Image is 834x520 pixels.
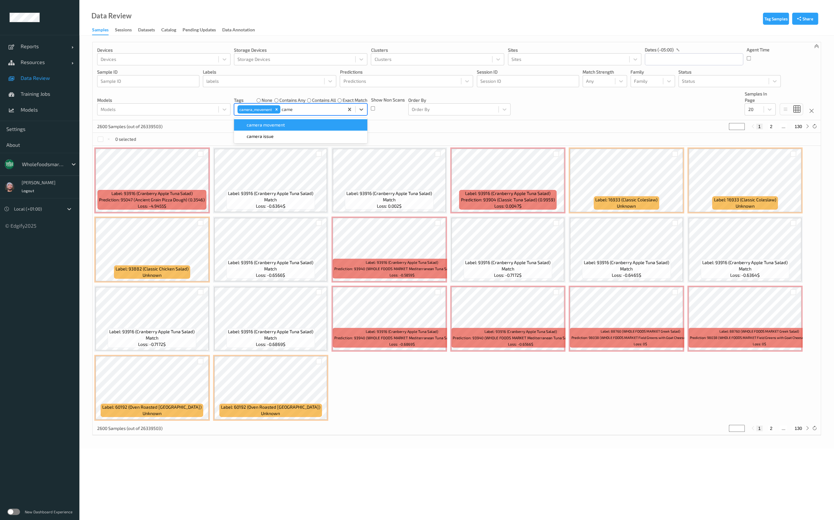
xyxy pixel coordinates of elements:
span: match [383,197,396,203]
span: unknown [143,272,162,278]
button: 1 [756,124,763,129]
p: Order By [408,97,510,103]
span: Label: 93882 (Classic Chicken Salad) [116,266,189,272]
span: Label: 93916 (Cranberry Apple Tuna Salad) [346,190,432,197]
span: unknown [261,410,280,417]
button: 130 [793,426,804,431]
p: Match Strength [583,69,627,75]
p: Storage Devices [234,47,367,53]
span: Prediction: 93940 (WHOLE FOODS MARKET Mediterranean Tuna Salad) (0.9818) [334,335,470,341]
p: Status [678,69,781,75]
span: Prediction: 93940 (WHOLE FOODS MARKET Mediterranean Tuna Salad) (0.9818) [334,265,470,272]
a: Samples [92,26,115,35]
button: ... [780,124,787,129]
p: 2600 Samples (out of 26339503) [97,123,163,130]
span: Loss: 0.002$ [377,203,402,209]
span: Label: 88760 (WHOLE FOODS MARKET Greek Salad) [719,328,799,335]
div: Pending Updates [183,27,216,35]
span: unknown [143,410,162,417]
button: ... [780,426,787,431]
span: match [739,266,751,272]
span: Loss: -0.6566$ [508,341,533,347]
span: Loss: 0.0047$ [494,203,521,209]
a: Sessions [115,26,138,35]
span: Loss: 0$ [753,341,766,347]
p: Sample ID [97,69,199,75]
p: labels [203,69,336,75]
button: 2 [768,426,774,431]
p: Show Non Scans [371,97,404,103]
span: Label: 93916 (Cranberry Apple Tuna Salad) [366,259,438,265]
div: Remove camera_movement [273,105,280,114]
p: Models [97,97,230,103]
span: Prediction: 93940 (WHOLE FOODS MARKET Mediterranean Tuna Salad) (0.9818) [453,335,588,341]
button: 1 [756,426,763,431]
span: Loss: -0.7172$ [138,341,166,348]
span: Label: 93916 (Cranberry Apple Tuna Salad) [465,259,550,266]
a: Pending Updates [183,26,222,35]
span: Label: 93916 (Cranberry Apple Tuna Salad) [702,259,788,266]
span: Label: 88760 (WHOLE FOODS MARKET Greek Salad) [600,328,680,335]
button: Tag Samples [763,13,789,25]
span: Label: 93916 (Cranberry Apple Tuna Salad) [584,259,669,266]
span: Loss: -0.6869$ [256,341,285,348]
span: match [146,335,158,341]
span: match [264,335,277,341]
span: Label: 93916 (Cranberry Apple Tuna Salad) [484,328,557,335]
a: Datasets [138,26,161,35]
div: camera_movement [237,105,273,114]
label: contains all [312,97,336,103]
span: Label: 93916 (Cranberry Apple Tuna Salad) [109,328,195,335]
span: Label: 60192 (Oven Roasted [GEOGRAPHIC_DATA]) [221,404,320,410]
span: Loss: 0$ [634,341,647,347]
p: Samples In Page [744,91,776,103]
span: Loss: -0.5859$ [390,272,415,278]
button: Share [792,13,818,25]
span: Label: 93916 (Cranberry Apple Tuna Salad) [228,190,313,197]
span: Label: 16933 (Classic Coleslaw) [714,197,776,203]
span: Label: 93916 (Cranberry Apple Tuna Salad) [228,328,313,335]
span: unknown [617,203,636,209]
p: Devices [97,47,230,53]
a: Catalog [161,26,183,35]
div: Data Annotation [222,27,255,35]
div: Data Review [91,13,131,19]
button: 2 [768,124,774,129]
span: Loss: -0.7172$ [494,272,522,278]
p: Clusters [371,47,504,53]
p: 2600 Samples (out of 26339503) [97,425,163,432]
span: Label: 93916 (Cranberry Apple Tuna Salad) [366,328,438,335]
div: Catalog [161,27,176,35]
p: Predictions [340,69,473,75]
p: Tags [234,97,244,103]
span: unknown [736,203,755,209]
p: Sites [508,47,641,53]
span: match [264,266,277,272]
span: Loss: -4.9455$ [138,203,166,209]
span: match [620,266,633,272]
p: dates (-05:00) [645,47,674,53]
button: 130 [793,124,804,129]
span: Loss: -0.6869$ [389,341,415,347]
span: Loss: -0.6566$ [256,272,285,278]
span: Prediction: 93904 (Classic Tuna Salad) (0.9959) [461,197,555,203]
span: Loss: -0.6465$ [611,272,641,278]
label: none [262,97,272,103]
p: Session ID [477,69,579,75]
label: exact match [343,97,367,103]
span: Label: 93916 (Cranberry Apple Tuna Salad) [465,190,550,197]
span: Prediction: 95047 (Ancient Grain Pizza Dough) (0.3546) [99,197,205,203]
span: camera movement [247,122,285,128]
span: Loss: -0.6364$ [730,272,760,278]
span: Prediction: 98038 (WHOLE FOODS MARKET Field Greens with Goat Cheese Salad) (0.9741) [571,335,709,341]
div: Sessions [115,27,132,35]
span: Prediction: 98038 (WHOLE FOODS MARKET Field Greens with Goat Cheese Salad) (0.6422) [690,335,829,341]
span: match [501,266,514,272]
span: Label: 93916 (Cranberry Apple Tuna Salad) [228,259,313,266]
span: Loss: -0.6364$ [256,203,285,209]
p: 0 selected [115,136,136,142]
span: camera issue [247,133,274,140]
span: Label: 60192 (Oven Roasted [GEOGRAPHIC_DATA]) [102,404,202,410]
a: Data Annotation [222,26,261,35]
p: Family [631,69,675,75]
